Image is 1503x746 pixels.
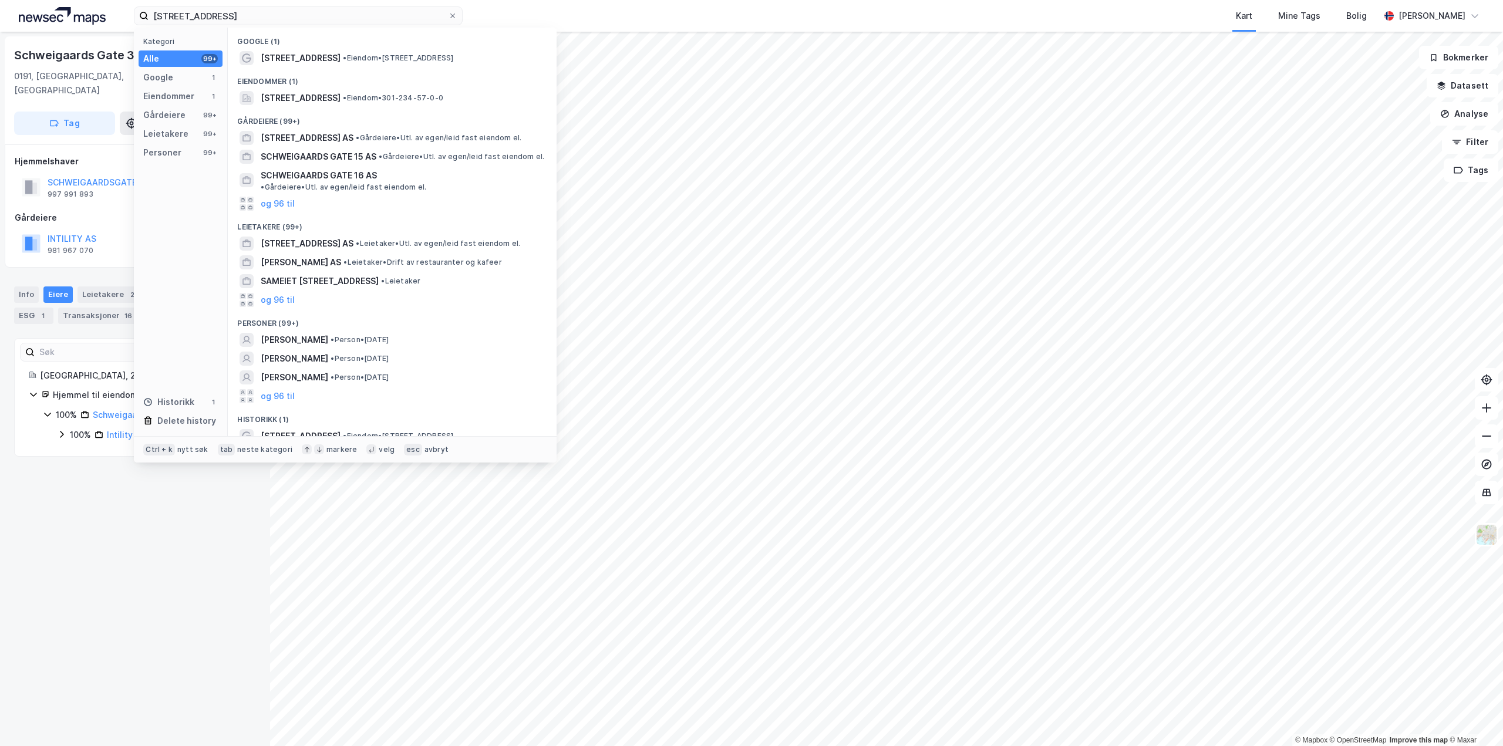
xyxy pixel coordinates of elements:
[43,286,73,303] div: Eiere
[201,148,218,157] div: 99+
[1346,9,1367,23] div: Bolig
[261,91,341,105] span: [STREET_ADDRESS]
[14,286,39,303] div: Info
[58,308,139,324] div: Transaksjoner
[261,183,426,192] span: Gårdeiere • Utl. av egen/leid fast eiendom el.
[56,408,77,422] div: 100%
[1430,102,1498,126] button: Analyse
[228,309,557,330] div: Personer (99+)
[208,73,218,82] div: 1
[261,274,379,288] span: SAMEIET [STREET_ADDRESS]
[1419,46,1498,69] button: Bokmerker
[93,410,195,420] a: Schweigaardsgate 39 AS
[331,335,389,345] span: Person • [DATE]
[122,310,134,322] div: 16
[40,369,241,383] div: [GEOGRAPHIC_DATA], 234/57
[228,67,557,89] div: Eiendommer (1)
[379,152,382,161] span: •
[228,213,557,234] div: Leietakere (99+)
[35,343,163,361] input: Søk
[261,293,295,307] button: og 96 til
[143,108,186,122] div: Gårdeiere
[381,276,385,285] span: •
[261,51,341,65] span: [STREET_ADDRESS]
[261,237,353,251] span: [STREET_ADDRESS] AS
[261,255,341,269] span: [PERSON_NAME] AS
[424,445,449,454] div: avbryt
[343,53,346,62] span: •
[261,183,264,191] span: •
[228,28,557,49] div: Google (1)
[218,444,235,455] div: tab
[143,52,159,66] div: Alle
[15,211,255,225] div: Gårdeiere
[261,197,295,211] button: og 96 til
[343,53,453,63] span: Eiendom • [STREET_ADDRESS]
[237,445,292,454] div: neste kategori
[201,54,218,63] div: 99+
[261,333,328,347] span: [PERSON_NAME]
[37,310,49,322] div: 1
[77,286,143,303] div: Leietakere
[261,429,341,443] span: [STREET_ADDRESS]
[1444,158,1498,182] button: Tags
[14,46,144,65] div: Schweigaards Gate 39
[356,239,520,248] span: Leietaker • Utl. av egen/leid fast eiendom el.
[343,93,346,102] span: •
[14,69,164,97] div: 0191, [GEOGRAPHIC_DATA], [GEOGRAPHIC_DATA]
[48,246,93,255] div: 981 967 070
[143,444,175,455] div: Ctrl + k
[53,388,241,402] div: Hjemmel til eiendomsrett
[1442,130,1498,154] button: Filter
[343,258,347,266] span: •
[157,414,216,428] div: Delete history
[19,7,106,25] img: logo.a4113a55bc3d86da70a041830d287a7e.svg
[143,89,194,103] div: Eiendommer
[331,354,389,363] span: Person • [DATE]
[201,129,218,139] div: 99+
[149,7,448,25] input: Søk på adresse, matrikkel, gårdeiere, leietakere eller personer
[143,395,194,409] div: Historikk
[143,70,173,85] div: Google
[261,370,328,384] span: [PERSON_NAME]
[381,276,420,286] span: Leietaker
[343,258,501,267] span: Leietaker • Drift av restauranter og kafeer
[326,445,357,454] div: markere
[143,146,181,160] div: Personer
[15,154,255,168] div: Hjemmelshaver
[261,389,295,403] button: og 96 til
[343,431,346,440] span: •
[177,445,208,454] div: nytt søk
[201,110,218,120] div: 99+
[208,397,218,407] div: 1
[404,444,422,455] div: esc
[1278,9,1320,23] div: Mine Tags
[261,168,377,183] span: SCHWEIGAARDS GATE 16 AS
[331,373,334,382] span: •
[228,406,557,427] div: Historikk (1)
[70,428,91,442] div: 100%
[343,93,443,103] span: Eiendom • 301-234-57-0-0
[14,308,53,324] div: ESG
[107,430,146,440] a: Intility AS
[356,133,521,143] span: Gårdeiere • Utl. av egen/leid fast eiendom el.
[379,152,544,161] span: Gårdeiere • Utl. av egen/leid fast eiendom el.
[1390,736,1448,744] a: Improve this map
[261,131,353,145] span: [STREET_ADDRESS] AS
[356,239,359,248] span: •
[1427,74,1498,97] button: Datasett
[261,352,328,366] span: [PERSON_NAME]
[14,112,115,135] button: Tag
[331,373,389,382] span: Person • [DATE]
[143,37,223,46] div: Kategori
[1444,690,1503,746] iframe: Chat Widget
[208,92,218,101] div: 1
[356,133,359,142] span: •
[1398,9,1465,23] div: [PERSON_NAME]
[143,127,188,141] div: Leietakere
[261,150,376,164] span: SCHWEIGAARDS GATE 15 AS
[1236,9,1252,23] div: Kart
[1475,524,1498,546] img: Z
[1444,690,1503,746] div: Kontrollprogram for chat
[48,190,93,199] div: 997 991 893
